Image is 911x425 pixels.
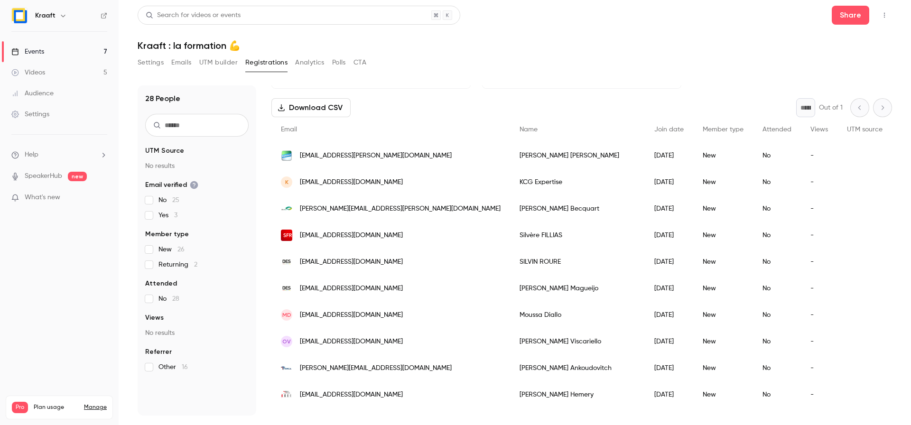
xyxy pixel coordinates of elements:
div: New [693,249,753,275]
span: 2 [194,261,197,268]
span: OV [282,337,291,346]
span: Views [810,126,828,133]
button: Registrations [245,55,288,70]
span: Attended [762,126,791,133]
span: [EMAIL_ADDRESS][DOMAIN_NAME] [300,284,403,294]
div: No [753,302,801,328]
img: gestion-sudalsace.fr [281,391,292,398]
span: No [158,195,179,205]
span: New [158,245,185,254]
a: Manage [84,404,107,411]
div: New [693,275,753,302]
li: help-dropdown-opener [11,150,107,160]
button: Analytics [295,55,325,70]
div: No [753,275,801,302]
h1: 28 People [145,93,180,104]
div: No [753,169,801,195]
div: - [801,355,837,381]
div: New [693,142,753,169]
div: - [801,169,837,195]
div: Settings [11,110,49,119]
img: terca.fr [281,362,292,374]
div: [PERSON_NAME] [PERSON_NAME] [510,142,645,169]
div: No [753,222,801,249]
span: [EMAIL_ADDRESS][DOMAIN_NAME] [300,310,403,320]
span: 3 [174,212,177,219]
div: [DATE] [645,169,693,195]
img: idverde.com [281,203,292,214]
button: UTM builder [199,55,238,70]
span: new [68,172,87,181]
span: UTM source [847,126,883,133]
span: Other [158,362,188,372]
img: sfr.fr [281,230,292,241]
img: des-entreprise.fr [281,256,292,268]
button: CTA [353,55,366,70]
div: New [693,195,753,222]
button: Settings [138,55,164,70]
iframe: Noticeable Trigger [96,194,107,202]
img: des-entreprise.fr [281,283,292,294]
div: Audience [11,89,54,98]
div: Videos [11,68,45,77]
div: [PERSON_NAME] Hemery [510,381,645,408]
div: New [693,381,753,408]
h6: Kraaft [35,11,56,20]
div: [DATE] [645,195,693,222]
div: [DATE] [645,222,693,249]
div: No [753,142,801,169]
span: [EMAIL_ADDRESS][DOMAIN_NAME] [300,390,403,400]
span: [PERSON_NAME][EMAIL_ADDRESS][DOMAIN_NAME] [300,363,452,373]
div: [DATE] [645,381,693,408]
div: Search for videos or events [146,10,241,20]
button: Emails [171,55,191,70]
div: [DATE] [645,249,693,275]
div: - [801,275,837,302]
span: Help [25,150,38,160]
div: No [753,381,801,408]
span: [EMAIL_ADDRESS][DOMAIN_NAME] [300,257,403,267]
div: - [801,142,837,169]
div: - [801,249,837,275]
div: - [801,222,837,249]
span: Email verified [145,180,198,190]
div: [PERSON_NAME] Becquart [510,195,645,222]
span: 16 [182,364,188,370]
p: No results [145,161,249,171]
div: No [753,249,801,275]
div: Events [11,47,44,56]
span: 28 [172,296,179,302]
div: - [801,195,837,222]
div: [DATE] [645,275,693,302]
div: Silvère FILLIAS [510,222,645,249]
div: No [753,355,801,381]
button: Download CSV [271,98,351,117]
a: SpeakerHub [25,171,62,181]
div: No [753,328,801,355]
button: Share [832,6,869,25]
span: Pro [12,402,28,413]
span: [EMAIL_ADDRESS][DOMAIN_NAME] [300,231,403,240]
span: MD [282,311,291,319]
span: Attended [145,279,177,288]
span: 26 [177,246,185,253]
div: No [753,195,801,222]
div: - [801,328,837,355]
div: KCG Expertise [510,169,645,195]
span: Name [520,126,538,133]
span: Email [281,126,297,133]
span: 25 [172,197,179,203]
span: Plan usage [34,404,78,411]
span: No [158,294,179,304]
div: [PERSON_NAME] Ankoudovitch [510,355,645,381]
div: [PERSON_NAME] Magueijo [510,275,645,302]
span: Join date [654,126,684,133]
span: Views [145,313,164,323]
div: Moussa Diallo [510,302,645,328]
span: What's new [25,193,60,203]
span: Member type [703,126,744,133]
div: [DATE] [645,328,693,355]
div: New [693,302,753,328]
div: [DATE] [645,142,693,169]
p: Out of 1 [819,103,843,112]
